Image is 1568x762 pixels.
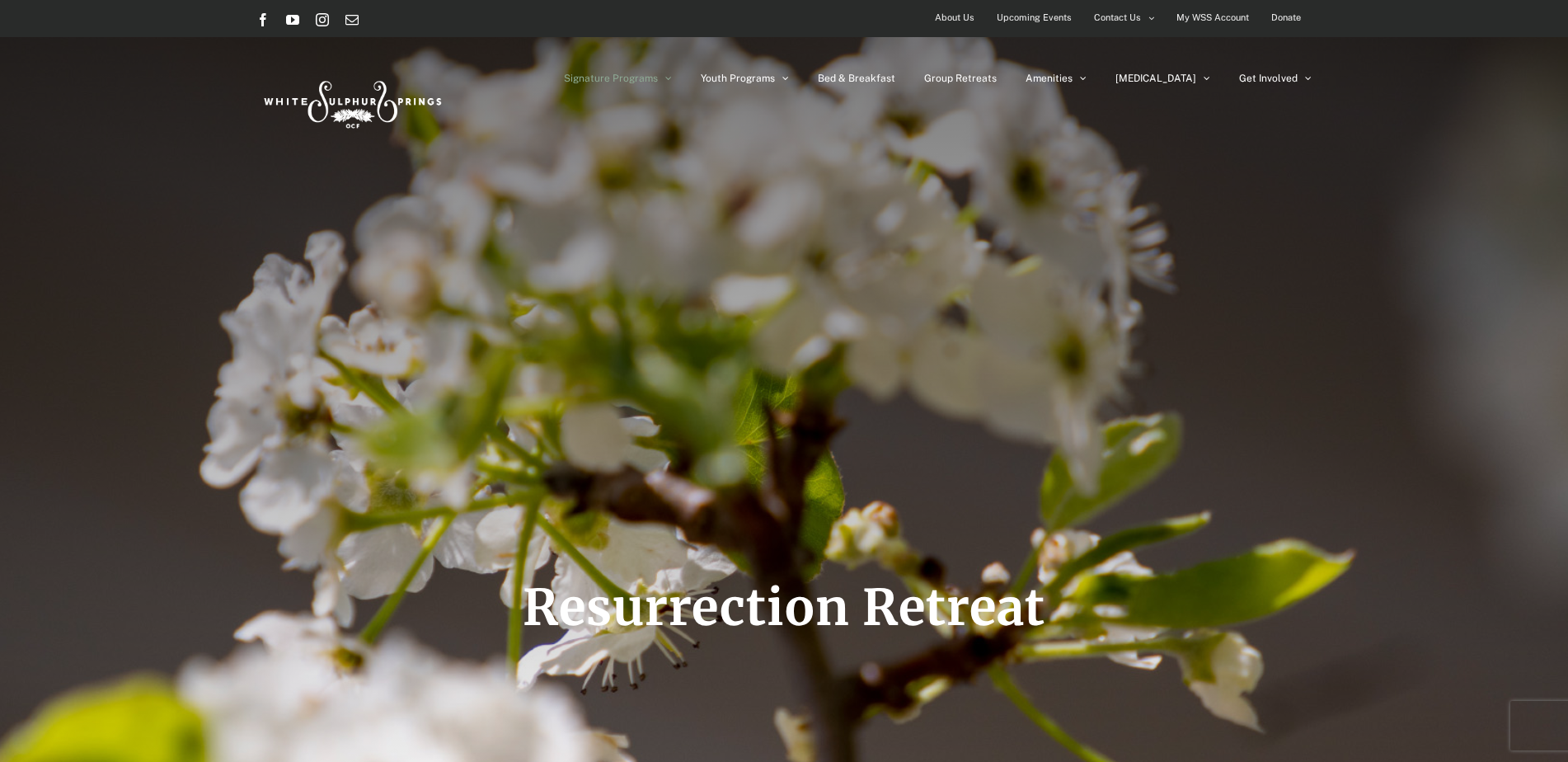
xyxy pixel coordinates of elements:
[564,73,658,83] span: Signature Programs
[1026,73,1073,83] span: Amenities
[564,37,1312,120] nav: Main Menu
[1271,6,1301,30] span: Donate
[286,13,299,26] a: YouTube
[924,37,997,120] a: Group Retreats
[256,63,446,140] img: White Sulphur Springs Logo
[345,13,359,26] a: Email
[701,73,775,83] span: Youth Programs
[1176,6,1249,30] span: My WSS Account
[701,37,789,120] a: Youth Programs
[818,37,895,120] a: Bed & Breakfast
[1026,37,1087,120] a: Amenities
[818,73,895,83] span: Bed & Breakfast
[935,6,974,30] span: About Us
[1239,37,1312,120] a: Get Involved
[1094,6,1141,30] span: Contact Us
[316,13,329,26] a: Instagram
[997,6,1072,30] span: Upcoming Events
[924,73,997,83] span: Group Retreats
[523,576,1045,638] span: Resurrection Retreat
[1115,37,1210,120] a: [MEDICAL_DATA]
[256,13,270,26] a: Facebook
[564,37,672,120] a: Signature Programs
[1115,73,1196,83] span: [MEDICAL_DATA]
[1239,73,1298,83] span: Get Involved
